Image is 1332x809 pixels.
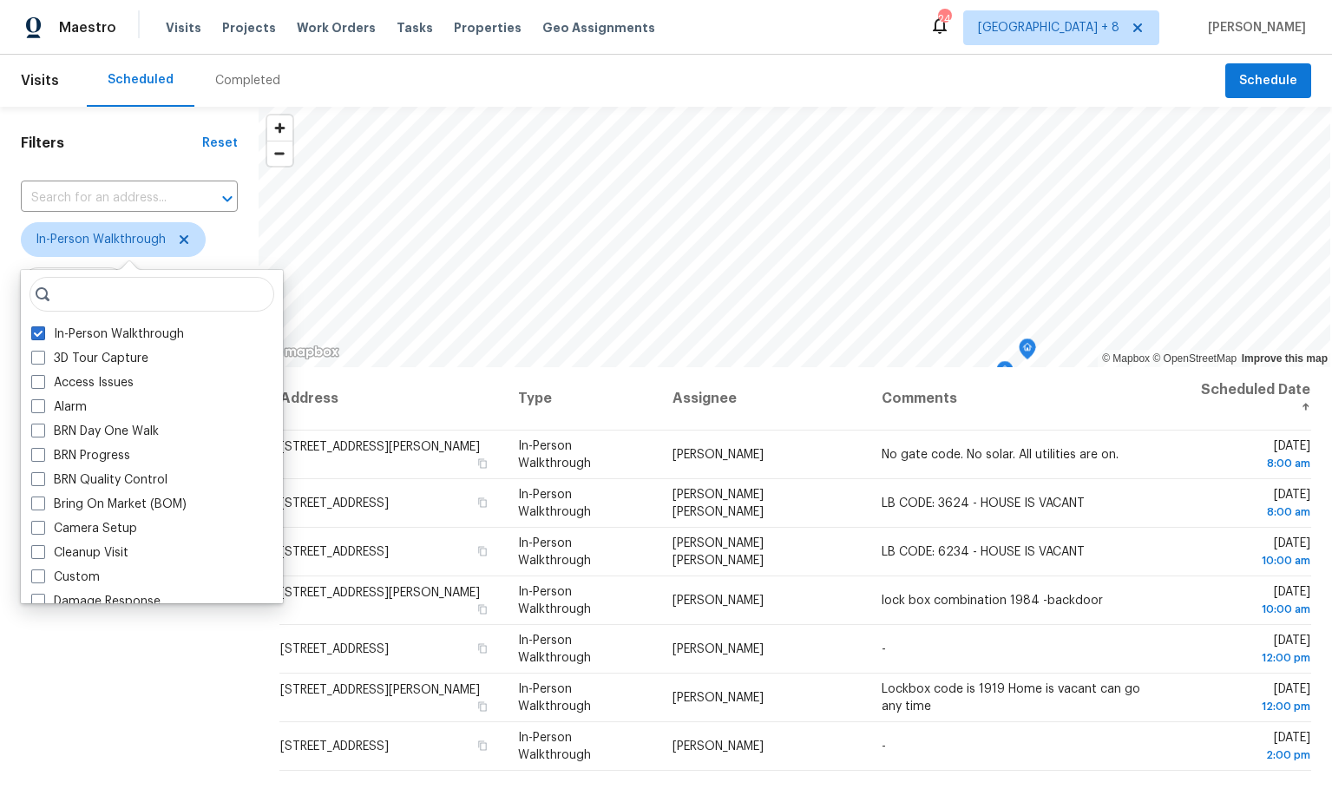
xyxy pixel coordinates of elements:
span: lock box combination 1984 -backdoor [882,595,1103,607]
a: Mapbox [1102,352,1150,365]
span: LB CODE: 6234 - HOUSE IS VACANT [882,546,1085,558]
label: Alarm [31,398,87,416]
span: Lockbox code is 1919 Home is vacant can go any time [882,683,1140,713]
a: Improve this map [1242,352,1328,365]
button: Copy Address [475,602,490,617]
canvas: Map [259,107,1330,367]
button: Copy Address [475,543,490,559]
label: Damage Response [31,593,161,610]
div: Scheduled [108,71,174,89]
span: In-Person Walkthrough [36,231,166,248]
div: 240 [938,10,950,28]
label: Cleanup Visit [31,544,128,562]
span: [STREET_ADDRESS] [280,497,389,510]
span: In-Person Walkthrough [518,732,591,761]
th: Comments [868,367,1178,431]
span: Work Orders [297,19,376,36]
label: In-Person Walkthrough [31,326,184,343]
button: Schedule [1225,63,1311,99]
span: Tasks [397,22,433,34]
button: Copy Address [475,495,490,510]
button: Copy Address [475,456,490,471]
span: In-Person Walkthrough [518,537,591,567]
label: Camera Setup [31,520,137,537]
span: [PERSON_NAME] [1201,19,1306,36]
button: Open [215,187,239,211]
th: Type [504,367,659,431]
span: [STREET_ADDRESS][PERSON_NAME] [280,587,480,599]
span: LB CODE: 3624 - HOUSE IS VACANT [882,497,1085,510]
label: BRN Progress [31,447,130,464]
div: Map marker [1019,339,1036,365]
button: Zoom in [267,115,292,141]
span: [STREET_ADDRESS] [280,546,389,558]
div: 10:00 am [1191,601,1310,618]
span: [DATE] [1191,440,1310,472]
div: Completed [215,72,280,89]
span: [STREET_ADDRESS][PERSON_NAME] [280,441,480,453]
div: 10:00 am [1191,552,1310,569]
span: [PERSON_NAME] [673,643,764,655]
span: [PERSON_NAME] [PERSON_NAME] [673,537,764,567]
div: Reset [202,135,238,152]
span: [PERSON_NAME] [673,449,764,461]
span: [DATE] [1191,489,1310,521]
span: Geo Assignments [542,19,655,36]
div: 2:00 pm [1191,747,1310,764]
span: In-Person Walkthrough [518,440,591,470]
div: 8:00 am [1191,503,1310,521]
span: [PERSON_NAME] [673,595,764,607]
span: [STREET_ADDRESS][PERSON_NAME] [280,684,480,696]
span: In-Person Walkthrough [518,683,591,713]
button: Copy Address [475,699,490,714]
span: Properties [454,19,522,36]
th: Scheduled Date ↑ [1178,367,1311,431]
span: In-Person Walkthrough [518,586,591,615]
label: BRN Day One Walk [31,423,159,440]
span: [STREET_ADDRESS] [280,740,389,753]
button: Zoom out [267,141,292,166]
span: In-Person Walkthrough [518,489,591,518]
button: Copy Address [475,641,490,656]
span: - [882,740,886,753]
span: [DATE] [1191,586,1310,618]
span: [PERSON_NAME] [PERSON_NAME] [673,489,764,518]
span: [PERSON_NAME] [673,740,764,753]
div: Map marker [996,361,1014,388]
a: OpenStreetMap [1152,352,1237,365]
div: 12:00 pm [1191,698,1310,715]
input: Search for an address... [21,185,189,212]
label: Custom [31,569,100,586]
a: Mapbox homepage [264,342,340,362]
div: 12:00 pm [1191,649,1310,667]
span: [STREET_ADDRESS] [280,643,389,655]
span: Projects [222,19,276,36]
h1: Filters [21,135,202,152]
span: [DATE] [1191,635,1310,667]
span: Maestro [59,19,116,36]
label: 3D Tour Capture [31,350,148,367]
label: Bring On Market (BOM) [31,496,187,513]
span: Visits [21,62,59,100]
span: [DATE] [1191,732,1310,764]
span: [DATE] [1191,683,1310,715]
span: [PERSON_NAME] [673,692,764,704]
span: Schedule [1239,70,1297,92]
div: 8:00 am [1191,455,1310,472]
span: [DATE] [1191,537,1310,569]
button: Copy Address [475,738,490,753]
span: [GEOGRAPHIC_DATA] + 8 [978,19,1119,36]
th: Assignee [659,367,868,431]
th: Address [279,367,504,431]
span: In-Person Walkthrough [518,635,591,664]
label: Access Issues [31,374,134,391]
label: BRN Quality Control [31,471,167,489]
span: No gate code. No solar. All utilities are on. [882,449,1119,461]
span: Visits [166,19,201,36]
span: - [882,643,886,655]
